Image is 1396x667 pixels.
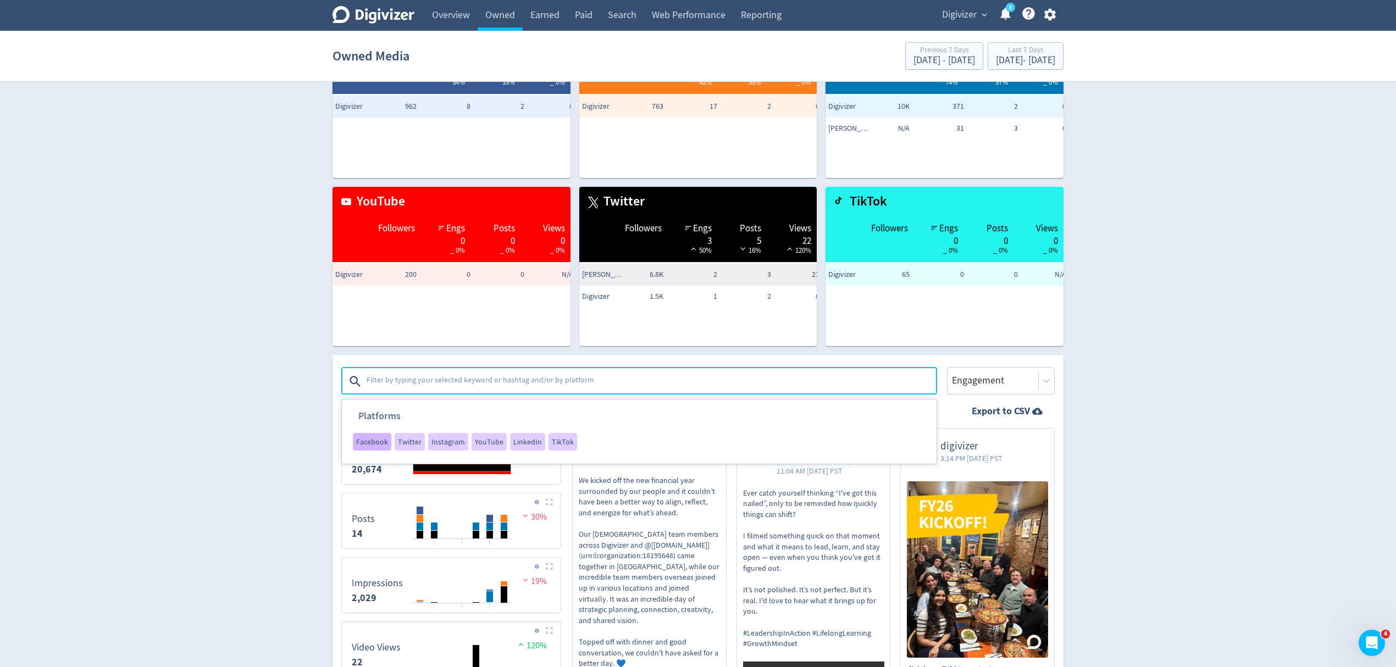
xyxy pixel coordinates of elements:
[378,222,415,235] span: Followers
[912,118,966,140] td: 31
[441,77,465,87] span: 34%
[858,96,912,118] td: 10K
[784,246,811,255] span: 120%
[1009,4,1012,12] text: 5
[912,96,966,118] td: 371
[826,19,1063,178] table: customized table
[612,96,666,118] td: 763
[919,235,958,243] div: 0
[450,246,465,255] span: _ 0%
[774,286,828,308] td: 0
[419,96,473,118] td: 8
[913,46,975,55] div: Previous 7 Days
[1359,630,1385,656] iframe: Intercom live chat
[546,498,553,505] img: Placeholder
[365,264,419,286] td: 200
[772,235,811,243] div: 22
[612,286,666,308] td: 1.5K
[582,291,626,302] span: Digivizer
[520,512,531,520] img: negative-performance.svg
[352,591,376,604] strong: 2,029
[666,264,720,286] td: 2
[738,77,761,87] span: 33%
[456,607,469,615] text: 10/08
[431,438,465,446] span: Instagram
[858,264,912,286] td: 65
[905,42,983,70] button: Previous 7 Days[DATE] - [DATE]
[346,562,556,608] svg: Impressions 2,029
[984,77,1008,87] span: 37%
[365,96,419,118] td: 962
[333,19,570,178] table: customized table
[582,269,626,280] span: Emma Lo Russo
[356,438,388,446] span: Facebook
[939,222,958,235] span: Engs
[476,235,515,243] div: 0
[516,640,547,651] span: 120%
[335,269,379,280] span: Digivizer
[346,498,556,544] svg: Posts 14
[612,264,666,286] td: 6.8K
[996,46,1055,55] div: Last 7 Days
[940,440,1002,453] span: digivizer
[333,38,409,74] h1: Owned Media
[550,77,565,87] span: _ 0%
[934,77,958,87] span: 74%
[688,246,712,255] span: 50%
[871,222,908,235] span: Followers
[335,101,379,112] span: Digivizer
[526,235,565,243] div: 0
[993,246,1008,255] span: _ 0%
[500,246,515,255] span: _ 0%
[1021,118,1074,140] td: 0
[550,246,565,255] span: _ 0%
[1006,3,1015,12] a: 5
[1043,77,1058,87] span: _ 0%
[784,244,795,253] img: positive-performance-white.svg
[723,235,762,243] div: 5
[743,488,884,649] p: Ever catch yourself thinking “I've got this nailed”, only to be reminded how quickly things can s...
[1036,222,1058,235] span: Views
[912,264,966,286] td: 0
[516,640,527,648] img: positive-performance.svg
[579,19,817,178] table: customized table
[333,187,570,346] table: customized table
[579,187,817,346] table: customized table
[513,438,542,446] span: LinkedIn
[582,101,626,112] span: Digivizer
[352,463,382,476] strong: 20,674
[789,222,811,235] span: Views
[527,264,581,286] td: N/A
[520,576,547,587] span: 19%
[352,527,363,540] strong: 14
[738,246,761,255] span: 16%
[673,235,712,243] div: 3
[693,222,712,235] span: Engs
[666,286,720,308] td: 1
[483,543,497,551] text: 12/08
[352,513,375,525] dt: Posts
[996,55,1055,65] div: [DATE] - [DATE]
[520,576,531,584] img: negative-performance.svg
[828,123,872,134] span: Emma Lo Russo
[473,96,527,118] td: 2
[426,235,465,243] div: 0
[828,269,872,280] span: Digivizer
[473,264,527,286] td: 0
[979,10,989,20] span: expand_more
[1381,630,1390,638] span: 4
[1021,96,1074,118] td: 0
[543,222,565,235] span: Views
[428,607,441,615] text: 08/08
[844,192,887,211] span: TikTok
[666,96,720,118] td: 17
[942,6,977,24] span: Digivizer
[972,404,1030,418] strong: Export to CSV
[1019,235,1058,243] div: 0
[943,246,958,255] span: _ 0%
[907,481,1048,658] img: FY26 incoming! New financial year. Same amazing crew. ✨ We gathered the Digivizer and @GoTo.Game ...
[969,235,1008,243] div: 0
[1043,246,1058,255] span: _ 0%
[491,77,515,87] span: 33%
[826,187,1063,346] table: customized table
